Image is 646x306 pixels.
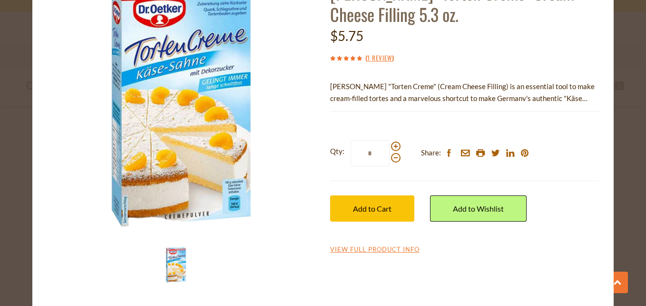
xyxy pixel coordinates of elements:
a: View Full Product Info [330,245,420,254]
a: 1 Review [367,53,392,63]
input: Qty: [351,140,390,166]
a: Add to Wishlist [430,195,527,222]
span: ( ) [365,53,394,62]
button: Add to Cart [330,195,414,222]
span: Share: [421,147,441,159]
strong: Qty: [330,145,344,157]
img: Dr. Oetker "Torten Creme" Cream Cheese Filling 5.3 oz. [157,246,195,284]
span: [PERSON_NAME] "Torten Creme" (Cream Cheese Filling) is an essential tool to make cream-filled tor... [330,82,599,150]
span: $5.75 [330,28,363,44]
span: Add to Cart [353,204,392,213]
